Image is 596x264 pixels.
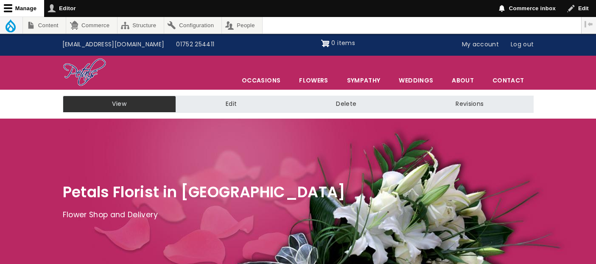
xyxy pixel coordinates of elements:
a: 01752 254411 [170,37,220,53]
a: Content [23,17,66,34]
a: View [63,96,176,113]
a: Shopping cart 0 items [321,37,355,50]
a: Revisions [406,96,533,113]
p: Flower Shop and Delivery [63,209,534,221]
a: My account [456,37,505,53]
a: Edit [176,96,286,113]
span: 0 items [331,39,355,47]
a: Configuration [164,17,221,34]
nav: Tabs [56,96,540,113]
a: Sympathy [338,71,389,89]
a: Contact [484,71,533,89]
a: People [222,17,263,34]
span: Occasions [233,71,289,89]
img: Home [63,58,106,88]
a: About [443,71,483,89]
a: Structure [118,17,164,34]
a: Log out [505,37,540,53]
a: Flowers [290,71,337,89]
img: Shopping cart [321,37,330,50]
a: [EMAIL_ADDRESS][DOMAIN_NAME] [56,37,171,53]
span: Petals Florist in [GEOGRAPHIC_DATA] [63,182,346,202]
button: Vertical orientation [582,17,596,31]
a: Commerce [66,17,117,34]
a: Delete [286,96,406,113]
span: Weddings [390,71,442,89]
